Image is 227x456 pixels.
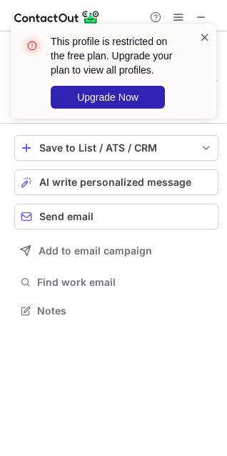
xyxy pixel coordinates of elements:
[14,204,218,229] button: Send email
[39,211,94,222] span: Send email
[37,276,213,289] span: Find work email
[39,177,191,188] span: AI write personalized message
[14,135,218,161] button: save-profile-one-click
[39,245,152,257] span: Add to email campaign
[37,304,213,317] span: Notes
[77,91,138,103] span: Upgrade Now
[14,238,218,264] button: Add to email campaign
[14,169,218,195] button: AI write personalized message
[39,142,193,154] div: Save to List / ATS / CRM
[14,272,218,292] button: Find work email
[51,86,165,109] button: Upgrade Now
[21,34,44,57] img: error
[14,9,100,26] img: ContactOut v5.3.10
[51,34,182,77] header: This profile is restricted on the free plan. Upgrade your plan to view all profiles.
[14,301,218,321] button: Notes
